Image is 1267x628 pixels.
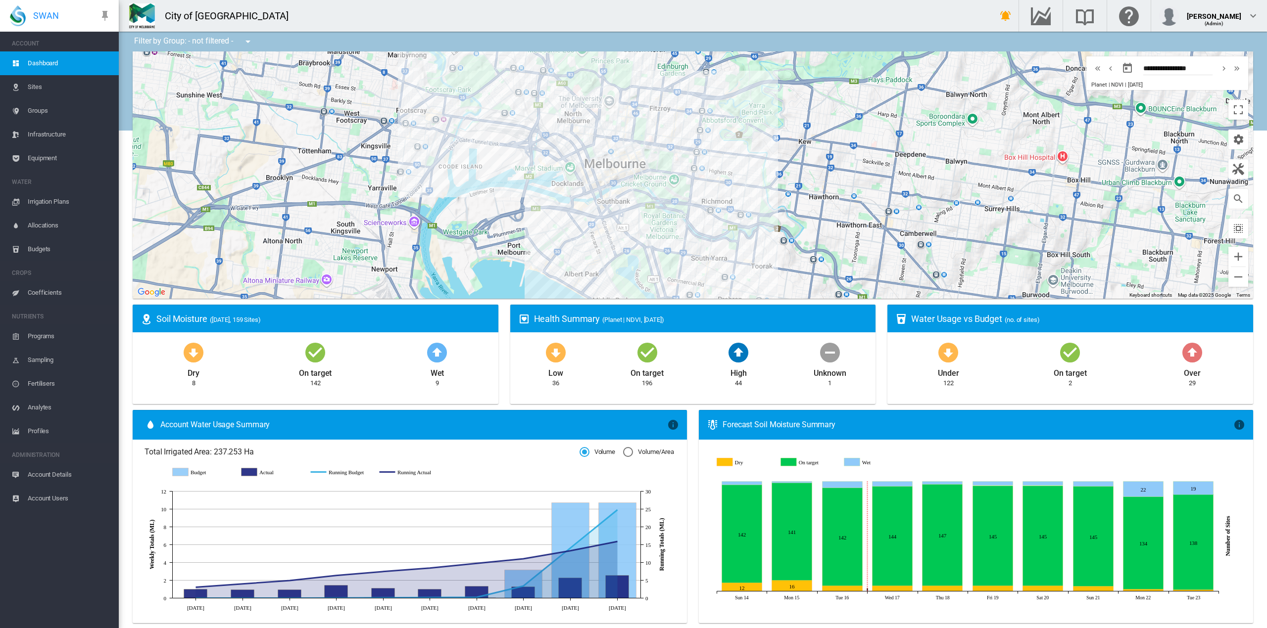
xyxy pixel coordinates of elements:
tspan: [DATE] [375,605,392,611]
tspan: [DATE] [515,605,532,611]
g: On target Sep 22, 2025 134 [1123,496,1164,589]
tspan: 0 [164,595,167,601]
g: Wet Sep 21, 2025 7 [1073,481,1114,486]
md-icon: icon-chevron-down [1247,10,1259,22]
button: Zoom out [1228,267,1248,287]
md-icon: icon-arrow-down-bold-circle [936,340,960,364]
md-icon: icon-arrow-down-bold-circle [182,340,205,364]
button: icon-chevron-double-right [1230,62,1243,74]
md-icon: icon-information [1233,419,1245,431]
tspan: [DATE] [562,605,579,611]
span: (Admin) [1205,21,1224,26]
tspan: [DATE] [187,605,204,611]
div: On target [631,364,663,379]
md-icon: icon-information [667,419,679,431]
tspan: Wed 17 [885,595,900,600]
md-icon: icon-bell-ring [1000,10,1012,22]
circle: Running Actual 22 Jul 3.99 [241,582,244,585]
circle: Running Actual 2 Sept 11.05 [521,556,525,560]
span: Allocations [28,214,111,237]
g: On target Sep 19, 2025 145 [973,486,1013,585]
tspan: Running Totals (ML) [658,518,665,571]
g: Dry Sep 14, 2025 12 [722,583,762,591]
tspan: 4 [164,560,167,566]
tspan: 12 [161,489,166,494]
md-icon: icon-checkbox-marked-circle [303,340,327,364]
md-icon: icon-arrow-down-bold-circle [544,340,568,364]
button: icon-bell-ring [996,6,1016,26]
tspan: Fri 19 [987,595,999,600]
img: Z [129,3,155,28]
span: Irrigation Plans [28,190,111,214]
g: On target Sep 23, 2025 138 [1173,494,1214,589]
tspan: Thu 18 [936,595,950,600]
span: Total Irrigated Area: 237.253 Ha [145,447,580,457]
circle: Running Budget 2 Sept 3.4 [521,584,525,588]
g: On target Sep 18, 2025 147 [923,484,963,585]
circle: Running Budget 22 Jul 0 [241,596,244,600]
g: Wet Sep 20, 2025 6 [1023,481,1063,485]
tspan: Weekly Totals (ML) [148,520,155,569]
button: Toggle fullscreen view [1228,100,1248,120]
circle: Running Actual 15 Jul 3.04 [194,585,197,589]
md-icon: icon-chevron-double-left [1092,62,1103,74]
div: 2 [1069,379,1072,388]
tspan: 2 [164,578,166,583]
g: Wet Sep 23, 2025 19 [1173,481,1214,494]
img: profile.jpg [1159,6,1179,26]
md-icon: icon-arrow-up-bold-circle [1180,340,1204,364]
circle: Running Budget 16 Sept 24.79 [615,508,619,512]
img: SWAN-Landscape-Logo-Colour-drop.png [10,5,26,26]
div: 196 [642,379,652,388]
g: Wet Sep 17, 2025 7 [873,481,913,486]
button: icon-magnify [1228,189,1248,209]
div: 142 [310,379,321,388]
tspan: Sun 21 [1086,595,1100,600]
span: ACCOUNT [12,36,111,51]
tspan: Tue 16 [835,595,849,600]
div: 122 [943,379,954,388]
div: 44 [735,379,742,388]
g: Wet Sep 14, 2025 5 [722,481,762,485]
g: Running Budget [311,468,370,477]
md-icon: icon-arrow-up-bold-circle [425,340,449,364]
span: | [DATE] [1125,82,1143,88]
circle: Running Actual 19 Aug 8.43 [428,566,432,570]
span: Analytes [28,396,111,419]
md-icon: icon-checkbox-marked-circle [635,340,659,364]
g: On target Sep 15, 2025 141 [772,483,812,580]
button: icon-chevron-right [1218,62,1230,74]
g: Wet Sep 22, 2025 22 [1123,481,1164,496]
md-icon: icon-arrow-up-bold-circle [727,340,750,364]
md-icon: icon-chevron-left [1105,62,1116,74]
tspan: Sat 20 [1036,595,1049,600]
md-icon: icon-select-all [1232,223,1244,234]
circle: Running Actual 16 Sept 15.89 [615,539,619,543]
tspan: [DATE] [468,605,486,611]
span: SWAN [33,9,59,22]
md-icon: icon-pin [99,10,111,22]
tspan: [DATE] [328,605,345,611]
span: (Planet | NDVI, [DATE]) [602,316,664,323]
g: On target [781,458,838,467]
circle: Running Actual 5 Aug 6.36 [334,573,338,577]
div: 9 [436,379,439,388]
a: Open this area in Google Maps (opens a new window) [135,286,168,299]
g: Budget 16 Sept 10.7 [599,503,636,598]
g: Dry Sep 15, 2025 16 [772,580,812,591]
div: Under [938,364,959,379]
md-icon: icon-chevron-right [1218,62,1229,74]
md-icon: icon-menu-down [242,36,254,47]
md-icon: icon-heart-box-outline [518,313,530,325]
g: On target Sep 21, 2025 145 [1073,486,1114,586]
button: icon-menu-down [238,32,258,51]
circle: Running Actual 9 Sept 13.31 [568,548,572,552]
div: [PERSON_NAME] [1187,7,1241,17]
g: Running Actual [380,468,439,477]
tspan: Mon 15 [784,595,799,600]
tspan: 10 [161,506,166,512]
div: High [731,364,747,379]
tspan: 0 [645,595,648,601]
span: Equipment [28,146,111,170]
g: Actual 15 Jul 0.99 [184,589,207,598]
